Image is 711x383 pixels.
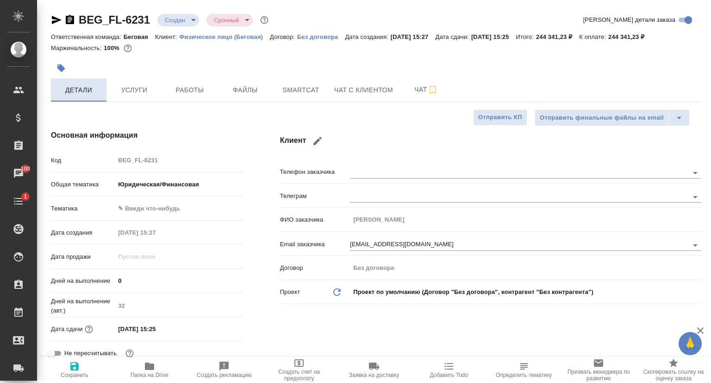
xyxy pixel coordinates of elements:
button: Заявка на доставку [337,357,412,383]
button: Создать счет на предоплату [262,357,337,383]
span: Smartcat [279,84,323,96]
p: К оплате: [579,33,608,40]
button: Призвать менеджера по развитию [561,357,636,383]
p: 244 341,23 ₽ [536,33,579,40]
span: Заявка на доставку [349,372,399,378]
button: Open [689,239,702,252]
p: Итого: [516,33,536,40]
p: Дата создания [51,228,115,237]
button: Open [689,166,702,179]
button: Определить тематику [486,357,561,383]
p: Телефон заказчика [280,167,350,177]
a: 100 [2,162,35,185]
button: Скопировать ссылку [64,14,75,26]
button: Если добавить услуги и заполнить их объемом, то дата рассчитается автоматически [83,323,95,335]
div: Создан [157,14,199,26]
span: Создать рекламацию [197,372,252,378]
p: Физическое лицо (Беговая) [179,33,270,40]
span: Определить тематику [496,372,552,378]
button: Open [689,191,702,204]
p: Email заказчика [280,240,350,249]
p: Договор [280,263,350,273]
input: ✎ Введи что-нибудь [115,274,243,287]
button: Создан [162,16,188,24]
input: Пустое поле [350,213,701,226]
p: Клиент: [155,33,179,40]
div: split button [535,109,690,126]
p: Тематика [51,204,115,213]
button: Включи, если не хочешь, чтобы указанная дата сдачи изменилась после переставления заказа в 'Подтв... [124,347,136,359]
button: Добавить Todo [412,357,486,383]
button: Отправить КП [473,109,527,126]
button: Скопировать ссылку на оценку заказа [636,357,711,383]
input: ✎ Введи что-нибудь [115,322,196,336]
a: BEG_FL-6231 [79,13,150,26]
span: Сохранить [61,372,88,378]
span: Скопировать ссылку на оценку заказа [642,369,705,382]
button: Добавить тэг [51,58,71,78]
p: [DATE] 15:27 [391,33,436,40]
span: Не пересчитывать [64,349,117,358]
a: Без договора [297,32,345,40]
p: Договор: [270,33,297,40]
span: Файлы [223,84,268,96]
span: 100 [15,164,36,173]
p: Дата создания: [345,33,390,40]
span: Чат с клиентом [334,84,393,96]
div: ✎ Введи что-нибудь [115,201,243,217]
p: Дата сдачи [51,325,83,334]
p: 100% [104,45,122,51]
input: Пустое поле [115,250,196,263]
button: Скопировать ссылку для ЯМессенджера [51,14,62,26]
p: 244 341,23 ₽ [608,33,651,40]
span: Отправить финальные файлы на email [540,113,664,123]
span: Отправить КП [478,112,522,123]
p: Код [51,156,115,165]
button: Сохранить [37,357,112,383]
h4: Основная информация [51,130,243,141]
p: Ответственная команда: [51,33,124,40]
span: Добавить Todo [430,372,468,378]
p: Телеграм [280,191,350,201]
div: Проект по умолчанию (Договор "Без договора", контрагент "Без контрагента") [350,284,701,300]
button: Папка на Drive [112,357,187,383]
h4: Клиент [280,130,701,152]
span: 1 [18,192,32,201]
span: [PERSON_NAME] детали заказа [583,15,675,25]
p: Дней на выполнение (авт.) [51,297,115,315]
button: Создать рекламацию [187,357,262,383]
p: Общая тематика [51,180,115,189]
a: 1 [2,190,35,213]
div: Юридическая/Финансовая [115,177,243,192]
span: 🙏 [682,334,698,353]
p: Маржинальность: [51,45,104,51]
span: Папка на Drive [131,372,168,378]
button: Доп статусы указывают на важность/срочность заказа [258,14,270,26]
button: 🙏 [679,332,702,355]
input: Пустое поле [115,226,196,239]
p: Дата сдачи: [435,33,471,40]
p: Дата продажи [51,252,115,262]
span: Детали [56,84,101,96]
span: Работы [168,84,212,96]
p: Беговая [124,33,155,40]
p: [DATE] 15:25 [471,33,516,40]
p: ФИО заказчика [280,215,350,224]
span: Призвать менеджера по развитию [567,369,630,382]
input: Пустое поле [115,153,243,167]
input: Пустое поле [350,261,701,274]
button: Срочный [211,16,242,24]
span: Чат [404,84,449,96]
span: Создать счет на предоплату [267,369,331,382]
p: Проект [280,287,300,297]
button: Отправить финальные файлы на email [535,109,669,126]
p: Без договора [297,33,345,40]
input: Пустое поле [115,299,243,313]
p: Дней на выполнение [51,276,115,286]
div: Создан [206,14,253,26]
div: ✎ Введи что-нибудь [118,204,231,213]
svg: Подписаться [427,84,438,96]
a: Физическое лицо (Беговая) [179,32,270,40]
span: Услуги [112,84,156,96]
